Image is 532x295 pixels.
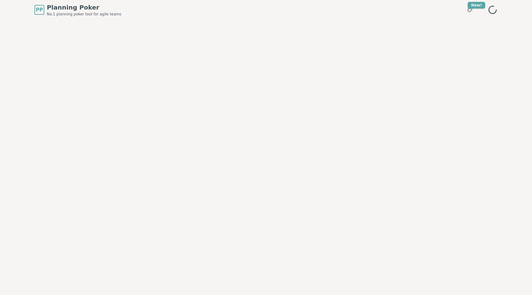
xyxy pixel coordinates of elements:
span: Planning Poker [47,3,121,12]
a: PPPlanning PokerNo.1 planning poker tool for agile teams [34,3,121,17]
span: No.1 planning poker tool for agile teams [47,12,121,17]
button: New! [464,4,475,15]
span: PP [36,6,43,14]
div: New! [468,2,485,9]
